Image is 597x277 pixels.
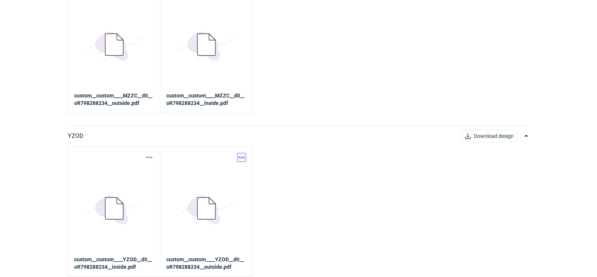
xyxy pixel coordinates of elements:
[68,132,83,141] p: YZOD
[145,153,154,162] button: Actions
[74,92,154,107] strong: custom__custom____MZZC__d0__oR798288234__outside.pdf
[166,92,246,107] strong: custom__custom____MZZC__d0__oR798288234__inside.pdf
[474,133,514,139] span: Download design
[74,256,154,271] strong: custom__custom____YZOD__d0__oR798288234__inside.pdf
[237,153,246,162] button: Actions
[461,130,517,142] button: Download design
[166,256,246,271] strong: custom__custom____YZOD__d0__oR798288234__outside.pdf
